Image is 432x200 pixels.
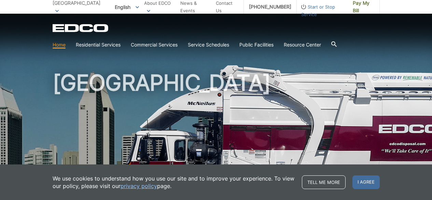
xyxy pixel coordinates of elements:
a: Public Facilities [239,41,274,49]
span: English [110,1,144,13]
span: I agree [352,175,380,189]
a: Resource Center [284,41,321,49]
a: privacy policy [121,182,157,190]
a: Tell me more [302,175,346,189]
p: We use cookies to understand how you use our site and to improve your experience. To view our pol... [53,175,295,190]
a: Commercial Services [131,41,178,49]
a: Residential Services [76,41,121,49]
a: Home [53,41,66,49]
a: Service Schedules [188,41,229,49]
a: EDCD logo. Return to the homepage. [53,24,109,32]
